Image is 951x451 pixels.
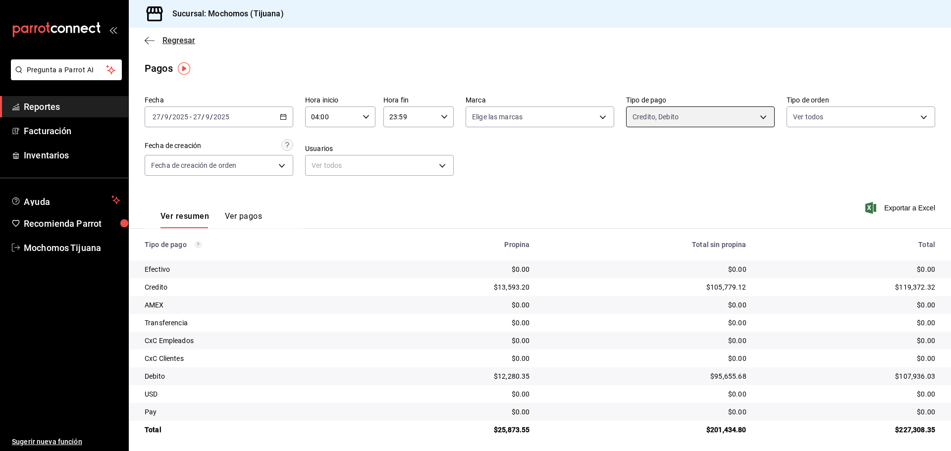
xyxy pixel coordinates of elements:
[386,389,530,399] div: $0.00
[386,241,530,249] div: Propina
[626,97,775,103] label: Tipo de pago
[145,36,195,45] button: Regresar
[162,36,195,45] span: Regresar
[109,26,117,34] button: open_drawer_menu
[762,407,935,417] div: $0.00
[145,97,293,103] label: Fecha
[145,407,370,417] div: Pay
[151,160,236,170] span: Fecha de creación de orden
[386,300,530,310] div: $0.00
[24,194,107,206] span: Ayuda
[202,113,205,121] span: /
[190,113,192,121] span: -
[145,300,370,310] div: AMEX
[172,113,189,121] input: ----
[164,113,169,121] input: --
[633,112,679,122] span: Credito, Debito
[466,97,614,103] label: Marca
[145,425,370,435] div: Total
[386,353,530,363] div: $0.00
[145,336,370,346] div: CxC Empleados
[24,100,120,113] span: Reportes
[12,437,120,447] span: Sugerir nueva función
[164,8,284,20] h3: Sucursal: Mochomos (Tijuana)
[386,336,530,346] div: $0.00
[762,318,935,328] div: $0.00
[305,155,454,176] div: Ver todos
[762,264,935,274] div: $0.00
[545,371,746,381] div: $95,655.68
[762,371,935,381] div: $107,936.03
[386,425,530,435] div: $25,873.55
[24,217,120,230] span: Recomienda Parrot
[762,389,935,399] div: $0.00
[386,318,530,328] div: $0.00
[793,112,823,122] span: Ver todos
[545,318,746,328] div: $0.00
[305,97,375,103] label: Hora inicio
[195,241,202,248] svg: Los pagos realizados con Pay y otras terminales son montos brutos.
[145,318,370,328] div: Transferencia
[225,211,262,228] button: Ver pagos
[472,112,523,122] span: Elige las marcas
[145,141,201,151] div: Fecha de creación
[762,300,935,310] div: $0.00
[24,149,120,162] span: Inventarios
[161,113,164,121] span: /
[545,282,746,292] div: $105,779.12
[787,97,935,103] label: Tipo de orden
[205,113,210,121] input: --
[386,264,530,274] div: $0.00
[386,282,530,292] div: $13,593.20
[545,300,746,310] div: $0.00
[867,202,935,214] button: Exportar a Excel
[145,371,370,381] div: Debito
[545,407,746,417] div: $0.00
[545,264,746,274] div: $0.00
[169,113,172,121] span: /
[386,371,530,381] div: $12,280.35
[145,353,370,363] div: CxC Clientes
[383,97,454,103] label: Hora fin
[762,353,935,363] div: $0.00
[27,65,106,75] span: Pregunta a Parrot AI
[386,407,530,417] div: $0.00
[145,264,370,274] div: Efectivo
[160,211,209,228] button: Ver resumen
[145,61,173,76] div: Pagos
[545,425,746,435] div: $201,434.80
[145,241,370,249] div: Tipo de pago
[193,113,202,121] input: --
[24,241,120,254] span: Mochomos Tijuana
[145,389,370,399] div: USD
[11,59,122,80] button: Pregunta a Parrot AI
[210,113,213,121] span: /
[24,124,120,138] span: Facturación
[7,72,122,82] a: Pregunta a Parrot AI
[545,353,746,363] div: $0.00
[762,336,935,346] div: $0.00
[545,336,746,346] div: $0.00
[152,113,161,121] input: --
[305,145,454,152] label: Usuarios
[762,425,935,435] div: $227,308.35
[545,241,746,249] div: Total sin propina
[160,211,262,228] div: navigation tabs
[145,282,370,292] div: Credito
[762,282,935,292] div: $119,372.32
[178,62,190,75] img: Tooltip marker
[545,389,746,399] div: $0.00
[762,241,935,249] div: Total
[213,113,230,121] input: ----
